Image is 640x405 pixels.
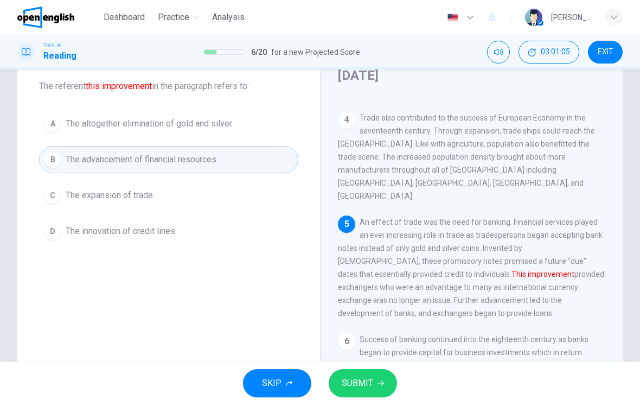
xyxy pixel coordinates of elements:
[99,8,149,27] button: Dashboard
[271,46,360,59] span: for a new Projected Score
[338,113,595,200] span: Trade also contributed to the success of European Economy in the seventeenth century. Through exp...
[338,333,355,350] div: 6
[551,11,592,24] div: [PERSON_NAME]
[104,11,145,24] span: Dashboard
[66,153,216,166] span: The advancement of financial resources
[208,8,249,27] button: Analysis
[39,146,298,173] button: BThe advancement of financial resources
[212,11,245,24] span: Analysis
[487,41,510,64] div: Mute
[39,80,298,93] span: The referent in the paragraph refers to:
[66,225,175,238] span: The innovation of credit lines
[525,9,542,26] img: Profile picture
[338,216,355,233] div: 5
[338,111,355,129] div: 4
[39,218,298,245] button: DThe innovation of credit lines
[43,42,61,49] span: TOEFL®
[511,270,574,279] font: This improvement
[251,46,267,59] span: 6 / 20
[446,14,459,22] img: en
[158,11,189,24] span: Practice
[44,187,61,204] div: C
[243,369,311,397] button: SKIP
[338,218,604,318] span: An effect of trade was the need for banking. Financial services played an ever increasing role in...
[519,41,579,64] div: Hide
[39,110,298,137] button: AThe altogether elimination of gold and silver
[541,48,570,56] span: 03:01:05
[329,369,397,397] button: SUBMIT
[17,7,74,28] img: OpenEnglish logo
[44,223,61,240] div: D
[86,81,152,91] font: this improvement
[519,41,579,64] button: 03:01:05
[39,182,298,209] button: CThe expansion of trade
[66,189,153,202] span: The expansion of trade
[17,7,99,28] a: OpenEnglish logo
[66,117,232,130] span: The altogether elimination of gold and silver
[153,8,203,27] button: Practice
[598,48,613,56] span: EXIT
[588,41,623,64] button: EXIT
[342,376,373,391] span: SUBMIT
[43,49,76,62] h1: Reading
[44,151,61,168] div: B
[44,115,61,132] div: A
[262,376,281,391] span: SKIP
